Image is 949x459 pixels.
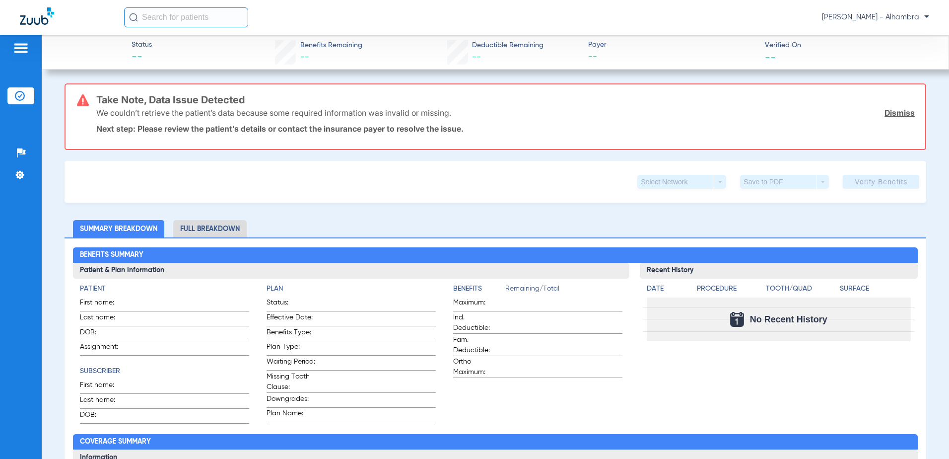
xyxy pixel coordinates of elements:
h4: Date [647,284,688,294]
span: First name: [80,380,129,393]
span: -- [588,51,756,63]
img: Zuub Logo [20,7,54,25]
p: Next step: Please review the patient’s details or contact the insurance payer to resolve the issue. [96,124,915,134]
span: Plan Name: [267,408,315,422]
span: Effective Date: [267,312,315,326]
span: Assignment: [80,342,129,355]
span: Deductible Remaining [472,40,543,51]
span: Ind. Deductible: [453,312,502,333]
span: Fam. Deductible: [453,335,502,356]
li: Full Breakdown [173,220,247,237]
span: Last name: [80,312,129,326]
p: We couldn’t retrieve the patient’s data because some required information was invalid or missing. [96,108,451,118]
span: Waiting Period: [267,357,315,370]
app-breakdown-title: Benefits [453,284,505,298]
li: Summary Breakdown [73,220,164,237]
span: Ortho Maximum: [453,357,502,378]
span: Benefits Remaining [300,40,362,51]
h4: Plan [267,284,436,294]
span: Last name: [80,395,129,408]
span: Status [132,40,152,50]
h4: Surface [840,284,910,294]
h3: Patient & Plan Information [73,263,629,279]
span: DOB: [80,327,129,341]
span: Maximum: [453,298,502,311]
span: -- [472,53,481,62]
h2: Coverage Summary [73,434,918,450]
h4: Procedure [697,284,762,294]
h3: Recent History [640,263,918,279]
span: No Recent History [750,314,827,324]
span: -- [132,51,152,65]
h4: Patient [80,284,249,294]
span: Verified On [765,40,933,51]
span: Benefits Type: [267,327,315,341]
span: Status: [267,298,315,311]
h3: Take Note, Data Issue Detected [96,95,915,105]
span: Plan Type: [267,342,315,355]
span: Remaining/Total [505,284,622,298]
span: Payer [588,40,756,50]
app-breakdown-title: Procedure [697,284,762,298]
img: Search Icon [129,13,138,22]
app-breakdown-title: Surface [840,284,910,298]
app-breakdown-title: Tooth/Quad [766,284,836,298]
span: [PERSON_NAME] - Alhambra [822,12,929,22]
span: -- [300,53,309,62]
app-breakdown-title: Date [647,284,688,298]
span: Missing Tooth Clause: [267,372,315,392]
span: -- [765,52,776,62]
span: DOB: [80,410,129,423]
a: Dismiss [884,108,915,118]
h4: Benefits [453,284,505,294]
img: Calendar [730,312,744,327]
img: error-icon [77,94,89,106]
img: hamburger-icon [13,42,29,54]
input: Search for patients [124,7,248,27]
span: First name: [80,298,129,311]
h2: Benefits Summary [73,247,918,263]
span: Downgrades: [267,394,315,407]
h4: Tooth/Quad [766,284,836,294]
h4: Subscriber [80,366,249,377]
